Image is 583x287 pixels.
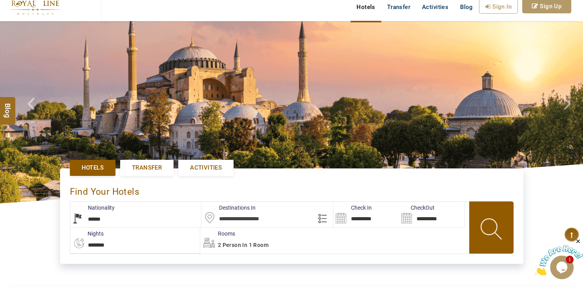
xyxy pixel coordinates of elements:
span: Blog [3,103,13,110]
span: Transfer [132,164,162,172]
a: Check next image [554,21,583,203]
label: Destinations In [201,204,256,212]
span: Blog [460,4,473,11]
label: CheckOut [399,204,435,212]
span: Activities [190,164,222,172]
label: Check In [333,204,372,212]
label: nights [70,230,104,238]
a: Check next prev [18,21,47,203]
a: Hotels [70,160,115,176]
div: Find Your Hotels [70,178,514,201]
a: Activities [178,160,234,176]
label: Nationality [70,204,115,212]
span: 2 Person in 1 Room [218,242,269,248]
label: Rooms [200,230,235,238]
input: Search [399,202,464,227]
input: Search [333,202,399,227]
a: Transfer [120,160,174,176]
iframe: chat widget [534,238,583,275]
span: Hotels [82,164,104,172]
